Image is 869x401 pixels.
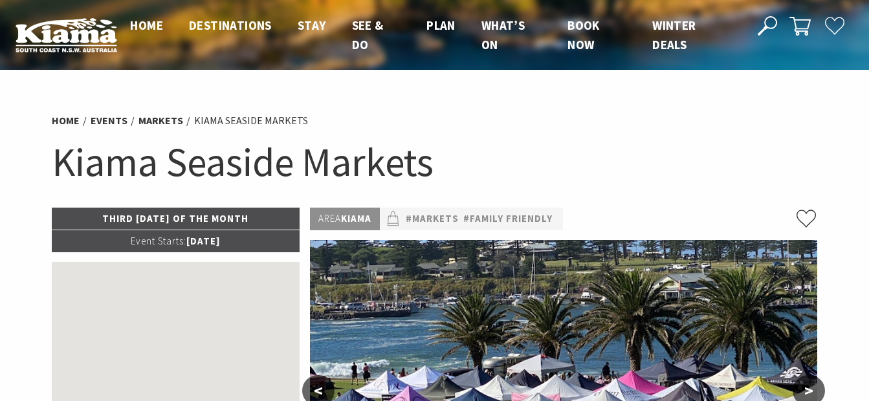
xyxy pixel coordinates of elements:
[91,114,127,127] a: Events
[194,113,308,129] li: Kiama Seaside Markets
[131,235,186,247] span: Event Starts:
[52,208,300,230] p: Third [DATE] of the Month
[138,114,183,127] a: Markets
[189,17,272,33] span: Destinations
[426,17,456,33] span: Plan
[298,17,326,33] span: Stay
[406,211,459,227] a: #Markets
[130,17,163,33] span: Home
[52,114,80,127] a: Home
[52,230,300,252] p: [DATE]
[318,212,341,224] span: Area
[117,16,742,55] nav: Main Menu
[52,136,818,188] h1: Kiama Seaside Markets
[16,17,117,52] img: Kiama Logo
[481,17,525,52] span: What’s On
[310,208,380,230] p: Kiama
[352,17,384,52] span: See & Do
[567,17,600,52] span: Book now
[652,17,696,52] span: Winter Deals
[463,211,553,227] a: #Family Friendly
